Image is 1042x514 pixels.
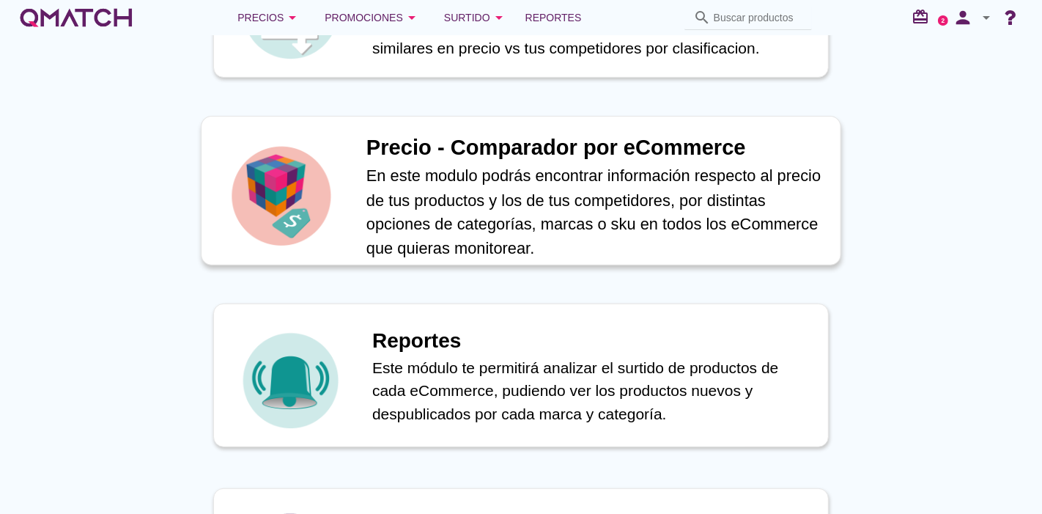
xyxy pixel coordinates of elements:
i: search [693,9,711,26]
p: Acá podrás visualizar tus productos más caros, más baratos similares en precio vs tus competidore... [372,14,813,60]
text: 2 [942,17,945,23]
div: Promociones [325,9,421,26]
p: Este módulo te permitirá analizar el surtido de productos de cada eCommerce, pudiendo ver los pro... [372,356,813,426]
i: arrow_drop_down [978,9,995,26]
i: arrow_drop_down [284,9,301,26]
h1: Reportes [372,326,813,356]
a: iconReportesEste módulo te permitirá analizar el surtido de productos de cada eCommerce, pudiendo... [193,304,849,447]
h1: Precio - Comparador por eCommerce [366,132,825,164]
i: arrow_drop_down [490,9,508,26]
a: iconPrecio - Comparador por eCommerceEn este modulo podrás encontrar información respecto al prec... [193,119,849,262]
span: Reportes [525,9,582,26]
i: person [948,7,978,28]
a: Reportes [520,3,588,32]
div: Precios [237,9,301,26]
button: Surtido [432,3,520,32]
div: Surtido [444,9,508,26]
i: redeem [912,8,935,26]
a: white-qmatch-logo [18,3,135,32]
a: 2 [938,15,948,26]
i: arrow_drop_down [403,9,421,26]
img: icon [228,142,335,249]
img: icon [239,329,341,432]
input: Buscar productos [714,6,803,29]
p: En este modulo podrás encontrar información respecto al precio de tus productos y los de tus comp... [366,164,825,260]
button: Promociones [313,3,432,32]
button: Precios [226,3,313,32]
